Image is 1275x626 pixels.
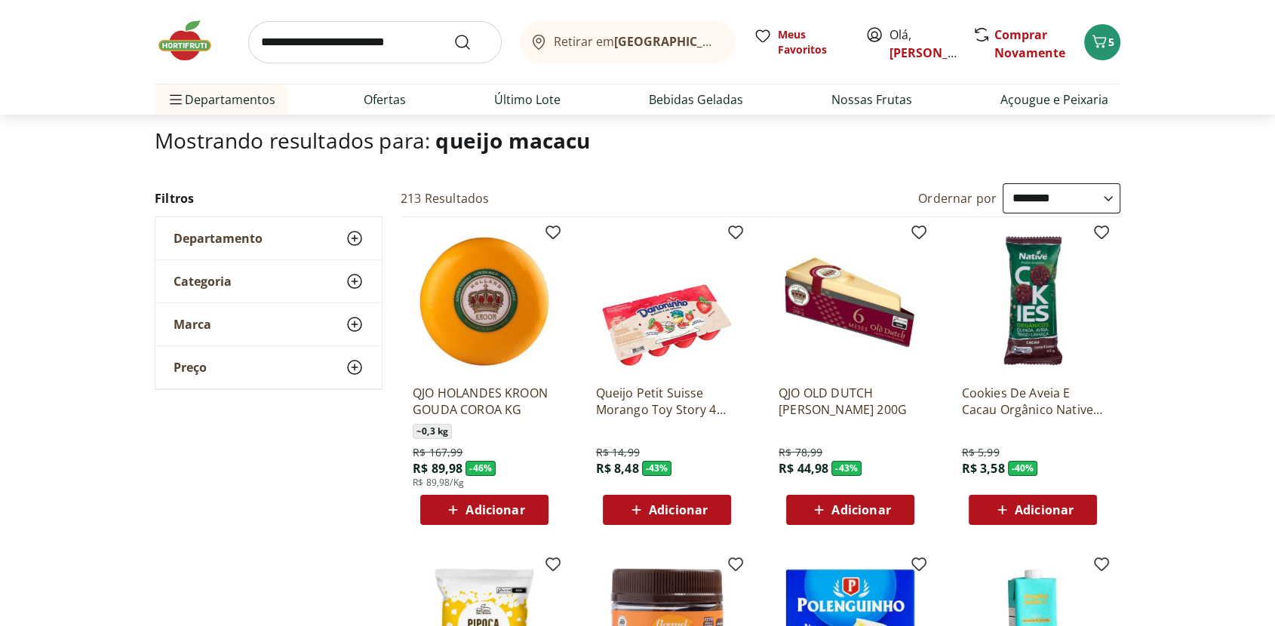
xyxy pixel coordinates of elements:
button: Adicionar [786,495,914,525]
span: R$ 89,98/Kg [413,477,464,489]
button: Menu [167,81,185,118]
span: Retirar em [554,35,720,48]
span: R$ 14,99 [595,445,639,460]
span: Adicionar [649,504,708,516]
a: Último Lote [494,91,561,109]
button: Submit Search [453,33,490,51]
button: Adicionar [420,495,548,525]
span: queijo macacu [435,126,590,155]
span: Olá, [889,26,957,62]
span: ~ 0,3 kg [413,424,452,439]
span: R$ 89,98 [413,460,462,477]
span: Adicionar [465,504,524,516]
h1: Mostrando resultados para: [155,128,1120,152]
img: Cookies De Aveia E Cacau Orgânico Native 40G [961,229,1104,373]
input: search [248,21,502,63]
button: Preço [155,346,382,388]
span: Departamentos [167,81,275,118]
span: R$ 78,99 [779,445,822,460]
img: QJO OLD DUTCH VINCENT KROON 200G [779,229,922,373]
a: [PERSON_NAME] [889,44,988,61]
img: Queijo Petit Suisse Morango Toy Story 4 Danoninho Bandeja 320G 8 Unidades [595,229,739,373]
a: Comprar Novamente [994,26,1065,61]
button: Adicionar [969,495,1097,525]
a: QJO OLD DUTCH [PERSON_NAME] 200G [779,385,922,418]
a: QJO HOLANDES KROON GOUDA COROA KG [413,385,556,418]
span: R$ 5,99 [961,445,999,460]
span: R$ 44,98 [779,460,828,477]
img: Hortifruti [155,18,230,63]
span: Marca [174,317,211,332]
span: Meus Favoritos [778,27,847,57]
span: R$ 3,58 [961,460,1004,477]
a: Queijo Petit Suisse Morango Toy Story 4 Danoninho Bandeja 320G 8 Unidades [595,385,739,418]
span: Adicionar [1015,504,1074,516]
b: [GEOGRAPHIC_DATA]/[GEOGRAPHIC_DATA] [614,33,868,50]
button: Adicionar [603,495,731,525]
span: - 43 % [642,461,672,476]
button: Marca [155,303,382,345]
a: Nossas Frutas [831,91,912,109]
label: Ordernar por [918,190,997,207]
span: Departamento [174,231,263,246]
span: R$ 8,48 [595,460,638,477]
span: - 43 % [831,461,862,476]
img: QJO HOLANDES KROON GOUDA COROA KG [413,229,556,373]
span: 5 [1108,35,1114,49]
span: R$ 167,99 [413,445,462,460]
span: Categoria [174,274,232,289]
a: Açougue e Peixaria [1000,91,1108,109]
a: Ofertas [364,91,406,109]
button: Carrinho [1084,24,1120,60]
button: Departamento [155,217,382,259]
span: Adicionar [831,504,890,516]
a: Bebidas Geladas [649,91,743,109]
a: Meus Favoritos [754,27,847,57]
span: - 40 % [1008,461,1038,476]
h2: Filtros [155,183,382,213]
a: Cookies De Aveia E Cacau Orgânico Native 40G [961,385,1104,418]
span: - 46 % [465,461,496,476]
button: Retirar em[GEOGRAPHIC_DATA]/[GEOGRAPHIC_DATA] [520,21,736,63]
span: Preço [174,360,207,375]
h2: 213 Resultados [401,190,489,207]
button: Categoria [155,260,382,302]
